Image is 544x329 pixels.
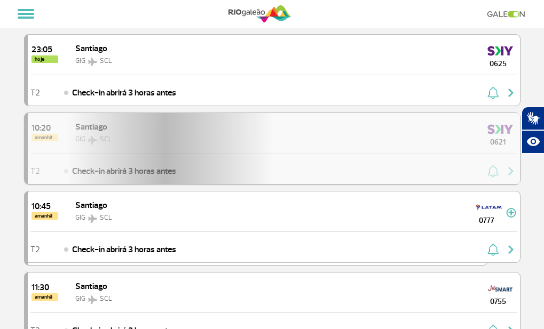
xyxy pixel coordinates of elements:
span: Check-in abrirá 3 horas antes [72,86,176,99]
img: seta-direita-painel-voo.svg [504,86,517,99]
button: Abrir tradutor de língua de sinais. [522,107,544,130]
span: T2 [30,246,40,253]
img: Sky Airline [487,42,513,59]
img: sino-painel-voo.svg [487,86,499,99]
span: Check-in abrirá 3 horas antes [72,243,176,256]
span: SCL [100,294,112,303]
span: amanhã [31,293,58,301]
span: GIG [75,294,85,303]
img: seta-direita-painel-voo.svg [504,243,517,256]
span: T2 [30,89,40,97]
img: mais-info-painel-voo.svg [506,208,516,218]
span: SCL [100,213,112,222]
span: 2025-08-25 23:05:00 [31,45,58,54]
span: GIG [75,57,85,65]
span: Santiago [75,281,107,292]
span: Santiago [75,43,107,54]
span: 0777 [468,215,506,226]
img: sino-painel-voo.svg [487,243,499,256]
div: Plugin de acessibilidade da Hand Talk. [522,107,544,154]
img: JetSMART Airlines [487,280,513,297]
span: amanhã [31,212,58,220]
span: hoje [31,55,58,63]
span: SCL [100,57,112,65]
span: 0755 [479,296,517,307]
span: 0625 [479,58,517,69]
span: 2025-08-26 11:30:00 [31,283,58,292]
span: GIG [75,213,85,222]
span: Santiago [75,200,107,211]
button: Abrir recursos assistivos. [522,130,544,154]
span: 2025-08-26 10:45:00 [31,202,58,211]
img: LAN Airlines [476,199,502,216]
